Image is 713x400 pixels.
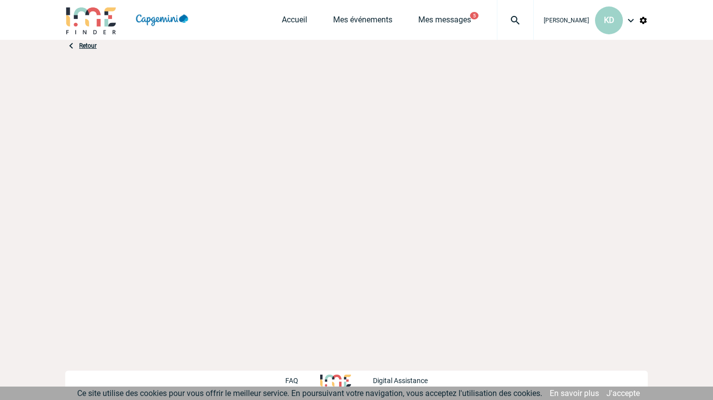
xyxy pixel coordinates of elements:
[77,389,542,398] span: Ce site utilise des cookies pour vous offrir le meilleur service. En poursuivant votre navigation...
[604,15,614,25] span: KD
[285,375,320,385] a: FAQ
[282,15,307,29] a: Accueil
[373,377,428,385] p: Digital Assistance
[79,42,97,49] a: Retour
[65,6,117,34] img: IME-Finder
[550,389,599,398] a: En savoir plus
[470,12,478,19] button: 5
[544,17,589,24] span: [PERSON_NAME]
[320,375,351,387] img: http://www.idealmeetingsevents.fr/
[285,377,298,385] p: FAQ
[333,15,392,29] a: Mes événements
[418,15,471,29] a: Mes messages
[606,389,640,398] a: J'accepte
